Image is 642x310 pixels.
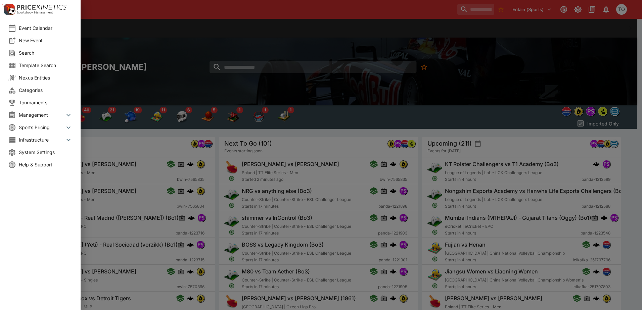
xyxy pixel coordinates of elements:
[19,62,73,69] span: Template Search
[19,111,64,118] span: Management
[19,136,64,143] span: Infrastructure
[19,24,73,32] span: Event Calendar
[19,161,73,168] span: Help & Support
[19,124,64,131] span: Sports Pricing
[19,87,73,94] span: Categories
[19,149,73,156] span: System Settings
[19,49,73,56] span: Search
[19,99,73,106] span: Tournaments
[2,3,15,16] img: PriceKinetics Logo
[17,11,53,14] img: Sportsbook Management
[19,37,73,44] span: New Event
[19,74,73,81] span: Nexus Entities
[17,5,66,10] img: PriceKinetics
